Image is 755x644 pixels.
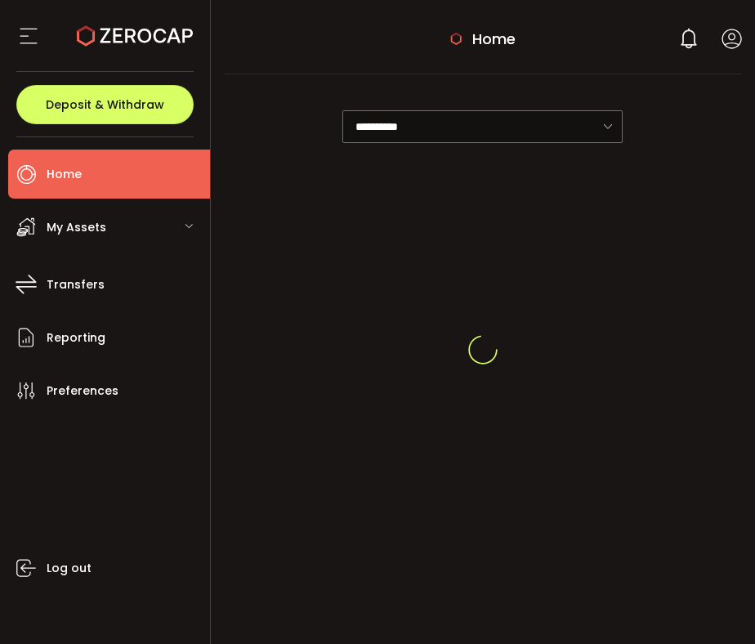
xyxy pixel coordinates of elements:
[47,216,106,239] span: My Assets
[46,99,164,110] span: Deposit & Withdraw
[47,379,118,403] span: Preferences
[472,28,516,50] span: Home
[47,326,105,350] span: Reporting
[47,163,82,186] span: Home
[47,557,92,580] span: Log out
[47,273,105,297] span: Transfers
[16,85,194,124] button: Deposit & Withdraw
